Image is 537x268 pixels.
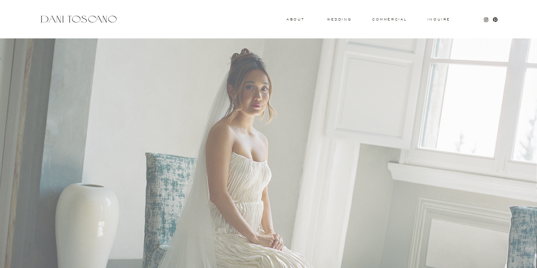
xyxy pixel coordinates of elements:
[327,18,351,21] a: wedding
[372,18,406,21] a: commercial
[427,18,451,22] a: Inquire
[286,18,303,21] a: About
